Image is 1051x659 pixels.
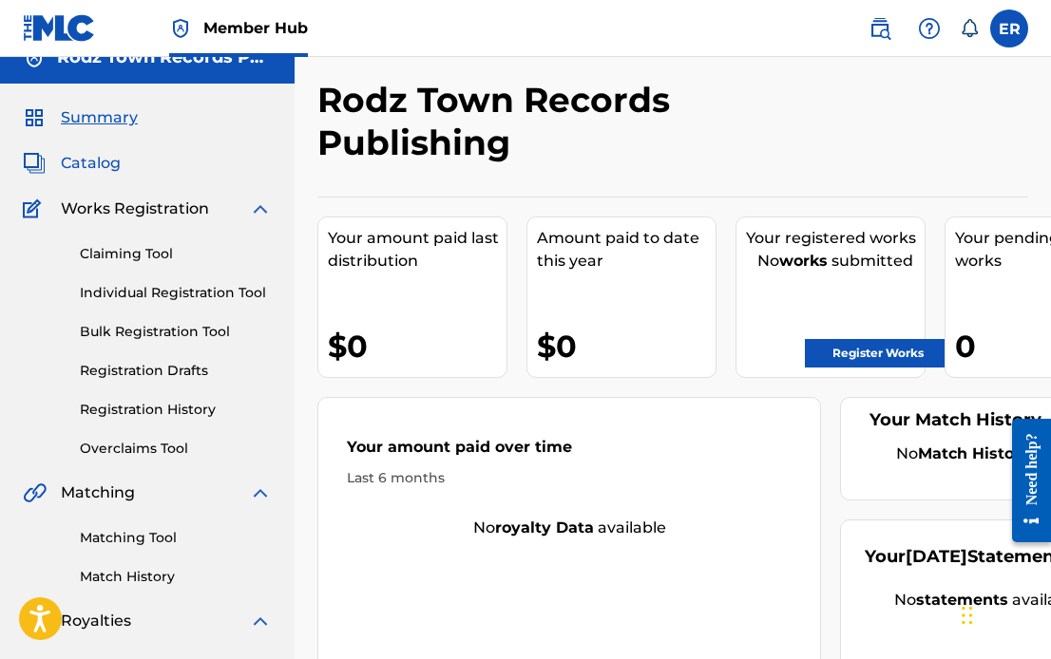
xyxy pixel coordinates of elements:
h2: Rodz Town Records Publishing [317,79,865,164]
div: User Menu [990,9,1028,47]
img: expand [249,481,272,504]
span: Summary [61,106,138,129]
div: Amount paid to date this year [537,227,716,273]
img: search [869,17,891,40]
span: Royalties [61,610,131,632]
h5: Rodz Town Records Publishing [57,47,272,68]
iframe: Resource Center [998,405,1051,557]
div: $0 [328,325,506,367]
img: help [918,17,941,40]
a: CatalogCatalog [23,152,121,175]
div: Help [910,9,948,47]
span: Catalog [61,152,121,175]
a: Matching Tool [80,528,272,548]
a: Claiming Tool [80,244,272,264]
img: expand [249,610,272,632]
span: Works Registration [61,198,209,220]
img: MLC Logo [23,14,96,42]
img: Accounts [23,47,46,69]
img: Catalog [23,152,46,175]
img: Works Registration [23,198,48,220]
img: Top Rightsholder [169,17,192,40]
a: Registration Drafts [80,361,272,381]
strong: works [779,252,828,270]
strong: royalty data [495,518,594,537]
div: Last 6 months [347,468,792,488]
div: Your registered works [746,227,925,250]
img: Matching [23,481,47,504]
a: Register Works [805,339,951,367]
img: Summary [23,106,46,129]
iframe: Chat Widget [956,568,1051,659]
strong: statements [916,591,1008,609]
img: expand [249,198,272,220]
a: Individual Registration Tool [80,283,272,303]
a: SummarySummary [23,106,138,129]
a: Match History [80,567,272,587]
span: Matching [61,481,135,504]
div: No available [318,517,820,539]
div: $0 [537,325,716,367]
a: Registration History [80,400,272,420]
a: Bulk Registration Tool [80,322,272,342]
div: Notifications [960,19,979,38]
div: Your amount paid over time [347,436,792,468]
span: Member Hub [203,17,308,39]
a: Public Search [861,9,899,47]
strong: Match History [918,444,1030,462]
div: Your amount paid last distribution [328,227,506,273]
a: Overclaims Tool [80,439,272,459]
div: Drag [962,587,973,644]
span: [DATE] [906,546,967,567]
div: No submitted [746,250,925,273]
